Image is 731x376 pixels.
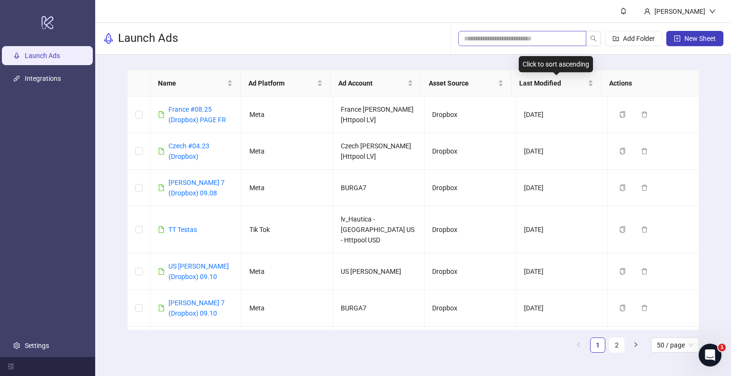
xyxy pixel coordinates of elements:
td: BURGA7 [333,290,425,327]
li: Next Page [628,337,643,353]
a: France #08.25 (Dropbox) PAGE FR [168,106,226,124]
td: Meta [242,96,333,133]
iframe: Intercom live chat [699,344,721,366]
td: Czech [PERSON_NAME] [Httpool LV] [333,133,425,170]
li: 1 [590,337,605,353]
span: file [158,184,165,191]
a: TT Testas [168,226,197,233]
a: Settings [25,342,49,349]
td: Dropbox [425,327,516,363]
span: Asset Source [429,78,496,88]
span: search [590,35,597,42]
td: lv_Hautica - [GEOGRAPHIC_DATA] US - Httpool USD [333,206,425,253]
span: copy [619,268,626,275]
span: delete [641,184,648,191]
a: [PERSON_NAME] 7 (Dropbox) 09.08 [168,179,225,197]
span: 1 [718,344,726,351]
span: copy [619,305,626,311]
span: 50 / page [657,338,693,352]
th: Name [150,70,241,96]
td: Meta [242,133,333,170]
th: Ad Platform [241,70,331,96]
td: [DATE] [516,96,608,133]
span: folder-add [612,35,619,42]
span: copy [619,226,626,233]
span: copy [619,111,626,118]
td: [DATE] [516,253,608,290]
td: [DATE] [516,290,608,327]
a: 1 [591,338,605,352]
span: delete [641,305,648,311]
td: Dropbox [425,253,516,290]
span: rocket [103,33,114,44]
th: Ad Account [331,70,421,96]
a: Launch Ads [25,52,60,59]
span: Name [158,78,225,88]
span: menu-fold [8,363,14,370]
li: Previous Page [571,337,586,353]
td: [DATE] [516,327,608,363]
span: delete [641,111,648,118]
div: [PERSON_NAME] [651,6,709,17]
span: Add Folder [623,35,655,42]
a: Integrations [25,75,61,82]
th: Last Modified [512,70,602,96]
td: Meta [242,253,333,290]
span: Last Modified [519,78,586,88]
span: down [709,8,716,15]
span: user [644,8,651,15]
span: bell [620,8,627,14]
span: file [158,111,165,118]
td: Meta [242,327,333,363]
span: plus-square [674,35,681,42]
span: delete [641,268,648,275]
th: Asset Source [421,70,512,96]
button: New Sheet [666,31,723,46]
span: file [158,226,165,233]
a: US [PERSON_NAME] (Dropbox) 09.10 [168,262,229,280]
td: Dropbox [425,206,516,253]
td: [DATE] [516,170,608,206]
span: copy [619,148,626,154]
th: Actions [602,70,692,96]
div: Page Size [651,337,699,353]
span: delete [641,148,648,154]
span: Ad Platform [248,78,316,88]
a: [PERSON_NAME] 7 (Dropbox) 09.10 [168,299,225,317]
li: 2 [609,337,624,353]
td: [DATE] [516,133,608,170]
td: BURGA7 [333,170,425,206]
td: Dropbox [425,170,516,206]
td: Meta [242,170,333,206]
td: Dropbox [425,96,516,133]
td: US [PERSON_NAME] [333,327,425,363]
td: Tik Tok [242,206,333,253]
div: Click to sort ascending [519,56,593,72]
span: file [158,148,165,154]
button: left [571,337,586,353]
span: left [576,342,582,347]
td: US [PERSON_NAME] [333,253,425,290]
a: Czech #04.23 (Dropbox) [168,142,209,160]
h3: Launch Ads [118,31,178,46]
span: file [158,268,165,275]
span: copy [619,184,626,191]
td: Dropbox [425,290,516,327]
span: Ad Account [338,78,405,88]
button: right [628,337,643,353]
a: 2 [610,338,624,352]
span: New Sheet [684,35,716,42]
button: Add Folder [605,31,662,46]
td: Meta [242,290,333,327]
span: delete [641,226,648,233]
td: France [PERSON_NAME] [Httpool LV] [333,96,425,133]
td: Dropbox [425,133,516,170]
span: right [633,342,639,347]
td: [DATE] [516,206,608,253]
span: file [158,305,165,311]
